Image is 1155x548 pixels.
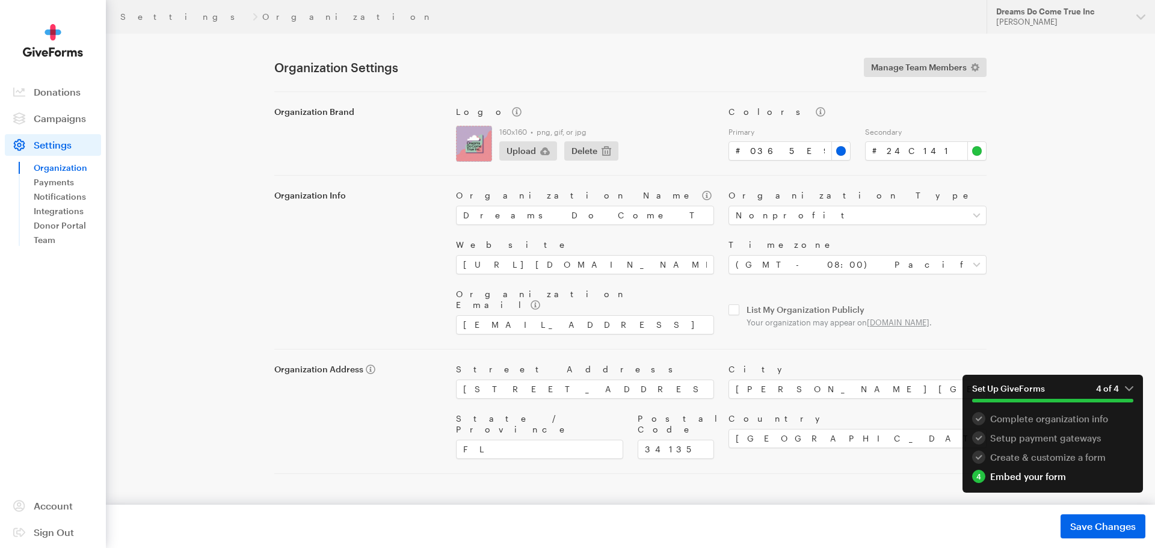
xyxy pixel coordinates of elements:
[456,413,623,435] label: State / Province
[867,318,929,327] a: [DOMAIN_NAME]
[23,24,83,57] img: GiveForms
[1096,383,1133,394] em: 4 of 4
[274,60,849,75] h1: Organization Settings
[972,451,985,464] div: 3
[5,495,101,517] a: Account
[499,141,557,161] button: Upload
[34,526,74,538] span: Sign Out
[456,190,714,201] label: Organization Name
[34,86,81,97] span: Donations
[5,134,101,156] a: Settings
[571,144,597,158] span: Delete
[972,431,1133,445] div: Setup payment gateways
[972,412,1133,425] a: 1 Complete organization info
[34,204,101,218] a: Integrations
[274,106,442,117] label: Organization Brand
[972,431,985,445] div: 2
[728,239,987,250] label: Timezone
[34,189,101,204] a: Notifications
[120,12,248,22] a: Settings
[34,139,72,150] span: Settings
[728,190,987,201] label: Organization Type
[274,190,442,201] label: Organization Info
[34,161,101,175] a: Organization
[34,218,101,233] a: Donor Portal
[5,108,101,129] a: Campaigns
[864,58,987,77] a: Manage Team Members
[456,289,714,310] label: Organization Email
[972,451,1133,464] a: 3 Create & customize a form
[456,255,714,274] input: https://www.example.com
[972,470,1133,483] div: Embed your form
[564,141,618,161] button: Delete
[456,364,714,375] label: Street Address
[456,106,714,117] label: Logo
[972,412,1133,425] div: Complete organization info
[1061,514,1145,538] button: Save Changes
[638,413,714,435] label: Postal Code
[34,175,101,189] a: Payments
[996,7,1127,17] div: Dreams Do Come True Inc
[34,112,86,124] span: Campaigns
[972,470,1133,483] a: 4 Embed your form
[728,413,987,424] label: Country
[34,233,101,247] a: Team
[972,451,1133,464] div: Create & customize a form
[34,500,73,511] span: Account
[972,412,985,425] div: 1
[456,239,714,250] label: Website
[972,470,985,483] div: 4
[1070,519,1136,534] span: Save Changes
[996,17,1127,27] div: [PERSON_NAME]
[5,81,101,103] a: Donations
[499,127,714,137] label: 160x160 • png, gif, or jpg
[274,364,442,375] label: Organization Address
[728,106,987,117] label: Colors
[728,127,851,137] label: Primary
[728,364,987,375] label: City
[865,127,987,137] label: Secondary
[972,431,1133,445] a: 2 Setup payment gateways
[871,60,967,75] span: Manage Team Members
[962,375,1143,412] button: Set Up GiveForms4 of 4
[5,522,101,543] a: Sign Out
[507,144,536,158] span: Upload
